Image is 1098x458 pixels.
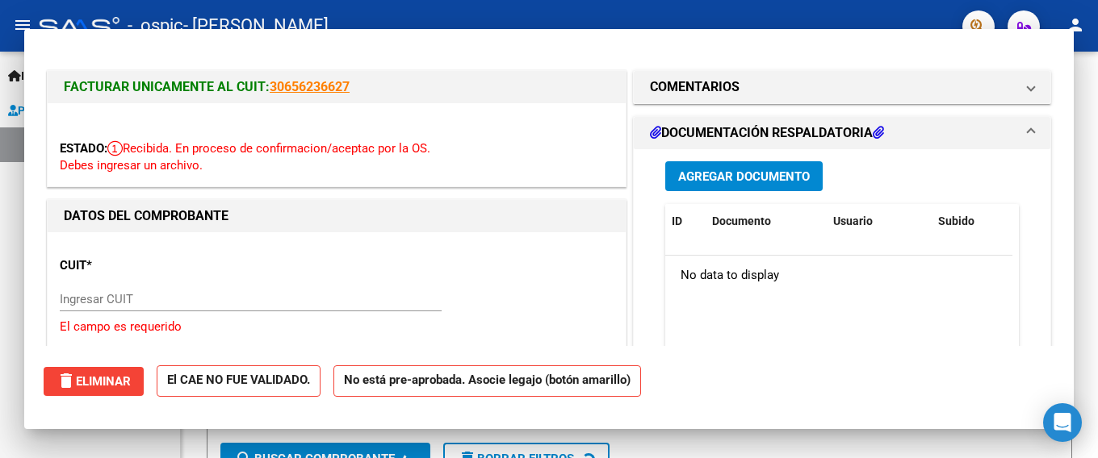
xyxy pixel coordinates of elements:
datatable-header-cell: Usuario [827,204,932,239]
button: Agregar Documento [665,161,823,191]
span: FACTURAR UNICAMENTE AL CUIT: [64,79,270,94]
datatable-header-cell: Documento [706,204,827,239]
mat-expansion-panel-header: COMENTARIOS [634,71,1050,103]
span: Eliminar [57,374,131,389]
span: - ospic [128,8,183,44]
datatable-header-cell: Subido [932,204,1012,239]
mat-expansion-panel-header: DOCUMENTACIÓN RESPALDATORIA [634,117,1050,149]
span: Subido [938,214,974,227]
button: Eliminar [44,367,144,396]
datatable-header-cell: ID [665,204,706,239]
p: CUIT [60,256,226,275]
mat-icon: menu [13,15,32,35]
mat-icon: delete [57,371,76,390]
span: Recibida. En proceso de confirmacion/aceptac por la OS. [107,141,430,156]
span: Agregar Documento [678,169,810,184]
span: - [PERSON_NAME] [183,8,329,44]
h1: DOCUMENTACIÓN RESPALDATORIA [650,123,884,143]
span: Documento [712,214,771,227]
div: No data to display [665,256,1012,296]
span: Inicio [8,67,49,85]
div: Open Intercom Messenger [1043,403,1082,442]
span: ESTADO: [60,141,107,156]
p: Debes ingresar un archivo. [60,156,614,175]
mat-icon: person [1066,15,1085,35]
span: Usuario [833,214,873,227]
strong: No está pre-aprobada. Asocie legajo (botón amarillo) [333,365,641,397]
a: 30656236627 [270,79,350,94]
strong: DATOS DEL COMPROBANTE [64,208,228,223]
span: Prestadores / Proveedores [8,102,155,119]
strong: El CAE NO FUE VALIDADO. [157,365,321,397]
span: ID [672,214,682,227]
h1: COMENTARIOS [650,77,740,97]
p: El campo es requerido [60,318,614,336]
